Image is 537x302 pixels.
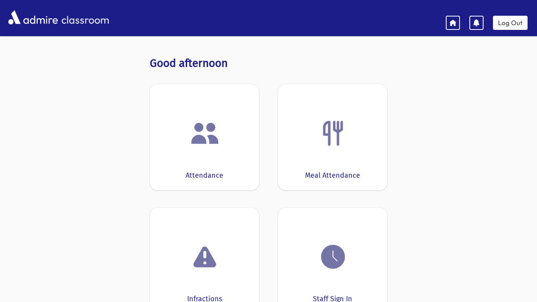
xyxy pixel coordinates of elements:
[150,57,387,70] h3: Good afternoon
[493,16,528,30] a: Log Out
[190,118,220,148] img: users.png
[60,7,109,28] span: classroom
[318,118,348,148] img: Fork.png
[186,170,223,181] div: Attendance
[190,243,220,273] img: exclamation.png
[6,8,60,26] img: AdmirePro
[318,242,348,272] img: clock.png
[305,170,360,181] div: Meal Attendance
